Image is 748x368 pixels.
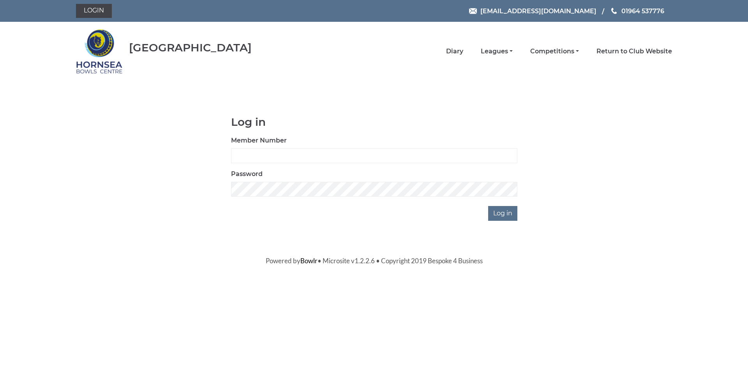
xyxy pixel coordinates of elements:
h1: Log in [231,116,517,128]
span: [EMAIL_ADDRESS][DOMAIN_NAME] [480,7,596,14]
div: [GEOGRAPHIC_DATA] [129,42,252,54]
a: Phone us 01964 537776 [610,6,664,16]
img: Email [469,8,477,14]
span: 01964 537776 [621,7,664,14]
a: Diary [446,47,463,56]
a: Competitions [530,47,579,56]
a: Return to Club Website [596,47,672,56]
input: Log in [488,206,517,221]
a: Bowlr [300,257,318,265]
a: Leagues [481,47,513,56]
img: Phone us [611,8,617,14]
a: Email [EMAIL_ADDRESS][DOMAIN_NAME] [469,6,596,16]
label: Password [231,169,263,179]
a: Login [76,4,112,18]
img: Hornsea Bowls Centre [76,24,123,79]
label: Member Number [231,136,287,145]
span: Powered by • Microsite v1.2.2.6 • Copyright 2019 Bespoke 4 Business [266,257,483,265]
